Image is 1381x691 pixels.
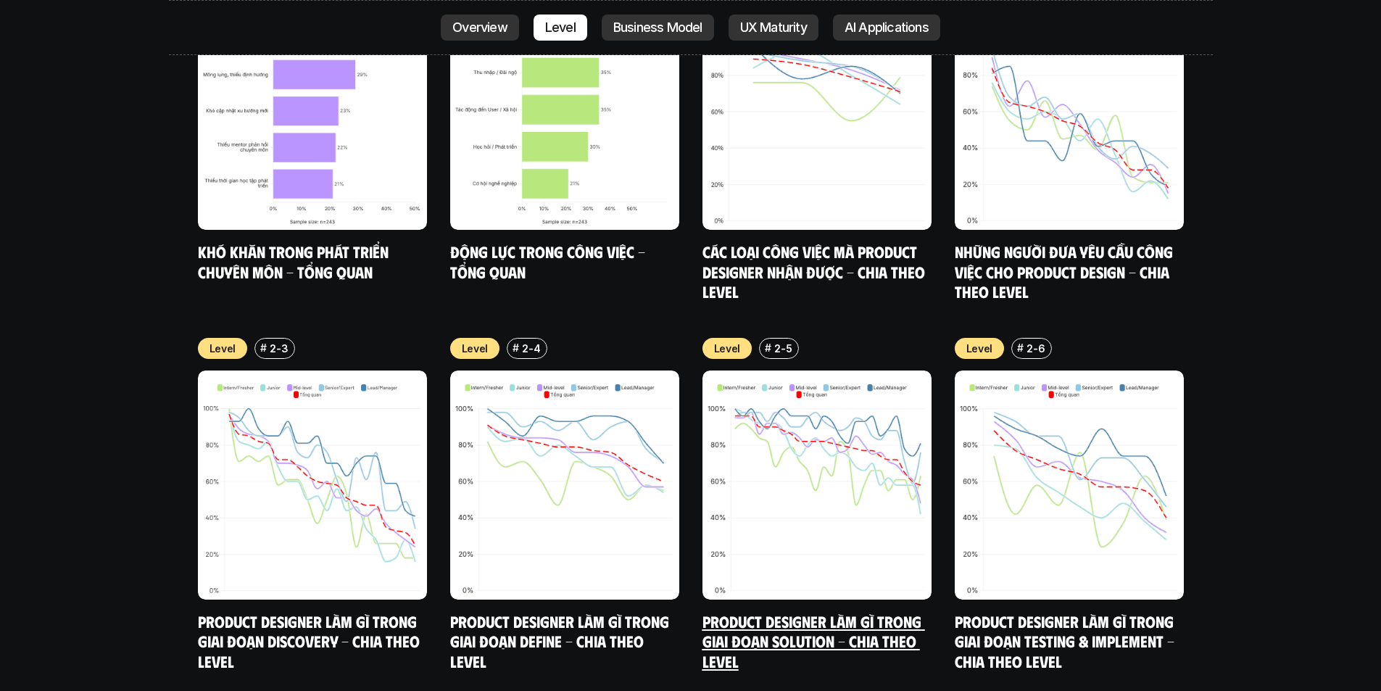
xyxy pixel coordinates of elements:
[966,341,993,356] p: Level
[613,20,702,35] p: Business Model
[602,15,714,41] a: Business Model
[702,241,929,301] a: Các loại công việc mà Product Designer nhận được - Chia theo Level
[1017,342,1024,353] h6: #
[774,341,792,356] p: 2-5
[845,20,929,35] p: AI Applications
[450,241,649,281] a: Động lực trong công việc - Tổng quan
[450,611,673,671] a: Product Designer làm gì trong giai đoạn Define - Chia theo Level
[522,341,540,356] p: 2-4
[740,20,807,35] p: UX Maturity
[260,342,267,353] h6: #
[452,20,507,35] p: Overview
[955,241,1177,301] a: Những người đưa yêu cầu công việc cho Product Design - Chia theo Level
[198,611,423,671] a: Product Designer làm gì trong giai đoạn Discovery - Chia theo Level
[765,342,771,353] h6: #
[545,20,576,35] p: Level
[955,611,1178,671] a: Product Designer làm gì trong giai đoạn Testing & Implement - Chia theo Level
[702,611,925,671] a: Product Designer làm gì trong giai đoạn Solution - Chia theo Level
[210,341,236,356] p: Level
[833,15,940,41] a: AI Applications
[714,341,741,356] p: Level
[534,15,587,41] a: Level
[1027,341,1045,356] p: 2-6
[198,241,392,281] a: Khó khăn trong phát triển chuyên môn - Tổng quan
[729,15,818,41] a: UX Maturity
[441,15,519,41] a: Overview
[270,341,288,356] p: 2-3
[513,342,519,353] h6: #
[462,341,489,356] p: Level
